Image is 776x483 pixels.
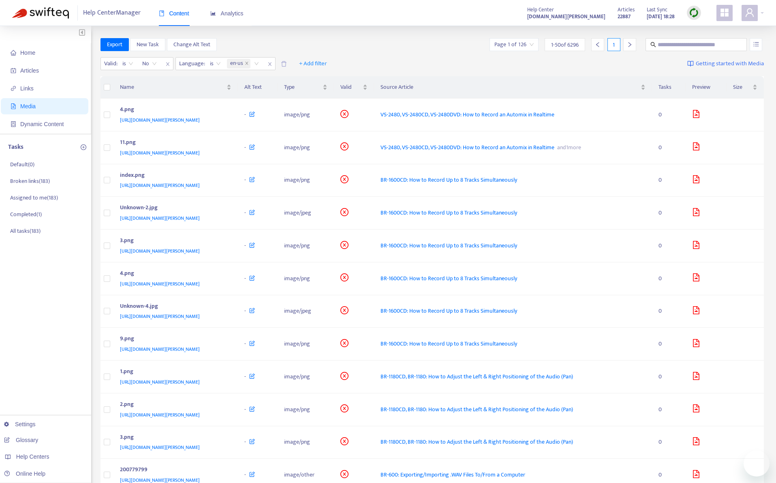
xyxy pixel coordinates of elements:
span: [URL][DOMAIN_NAME][PERSON_NAME] [120,443,200,451]
div: 0 [658,208,679,217]
span: file-image [692,339,700,347]
span: Help Center [527,5,554,14]
button: Change Alt Text [167,38,217,51]
span: file-image [692,273,700,281]
span: close-circle [340,273,348,281]
span: delete [281,61,287,67]
div: 0 [658,274,679,283]
span: [URL][DOMAIN_NAME][PERSON_NAME] [120,378,200,386]
span: close [245,61,249,66]
span: close [162,59,173,69]
span: file-image [692,306,700,314]
td: image/png [278,262,334,295]
span: unordered-list [753,41,759,47]
th: Valid [334,76,374,99]
span: Size [733,83,751,92]
span: Last Sync [647,5,667,14]
p: Tasks [8,142,24,152]
div: 4.png [120,105,229,116]
span: BR-1600CD: How to Record Up to 8 Tracks Simultaneously [381,208,517,217]
div: 3.png [120,433,229,443]
span: New Task [137,40,159,49]
div: 0 [658,110,679,119]
span: account-book [11,68,16,73]
span: - [244,470,246,479]
span: VS-2480, VS-2480CD, VS-2480DVD: How to Record an Automix in Realtime [381,110,554,119]
iframe: メッセージングウィンドウを開くボタン [744,451,770,477]
button: New Task [130,38,165,51]
span: - [244,306,246,316]
span: file-image [692,175,700,183]
span: en-us [230,59,243,69]
a: Getting started with Media [687,57,764,70]
th: Size [727,76,764,99]
span: file-image [692,110,700,118]
div: 2.png [120,400,229,410]
span: [URL][DOMAIN_NAME][PERSON_NAME] [120,411,200,419]
span: Type [284,83,321,92]
span: Valid : [101,58,119,70]
th: Preview [686,76,726,99]
a: Glossary [4,437,38,443]
img: image-link [687,60,694,67]
span: + Add filter [299,59,327,69]
span: - [244,405,246,414]
span: No [142,58,157,70]
div: 9.png [120,334,229,345]
img: sync.dc5367851b00ba804db3.png [689,8,699,18]
button: Export [100,38,129,51]
span: BR-1600CD: How to Record Up to 8 Tracks Simultaneously [381,241,517,250]
span: close-circle [340,142,348,150]
span: area-chart [210,11,216,16]
span: file-image [692,437,700,445]
span: Language : [176,58,206,70]
th: Alt Text [238,76,278,99]
div: Unknown-4.jpg [120,302,229,312]
span: Change Alt Text [173,40,210,49]
span: Help Center Manager [83,5,141,21]
div: 0 [658,470,679,479]
span: [URL][DOMAIN_NAME][PERSON_NAME] [120,149,200,157]
span: container [11,121,16,127]
span: file-image [11,103,16,109]
div: 1.png [120,367,229,378]
p: All tasks ( 183 ) [10,227,41,235]
span: Links [20,85,34,92]
div: 11.png [120,138,229,148]
span: close-circle [340,339,348,347]
div: 0 [658,372,679,381]
span: is [122,58,133,70]
span: - [244,110,246,119]
span: close-circle [340,404,348,412]
div: 0 [658,339,679,348]
span: file-image [692,470,700,478]
td: image/png [278,328,334,361]
span: file-image [692,372,700,380]
span: Content [159,10,189,17]
button: + Add filter [293,57,333,70]
span: BR-1600CD: How to Record Up to 8 Tracks Simultaneously [381,339,517,348]
span: BR-1180CD, BR-1180: How to Adjust the Left & Right Positioning of the Audio (Pan) [381,372,573,381]
div: 0 [658,176,679,185]
p: Completed ( 1 ) [10,210,42,219]
span: [URL][DOMAIN_NAME][PERSON_NAME] [120,116,200,124]
span: right [627,42,633,47]
span: book [159,11,165,16]
span: file-image [692,241,700,249]
span: close [265,59,275,69]
td: image/png [278,426,334,459]
span: left [595,42,601,47]
p: Default ( 0 ) [10,160,34,169]
span: - [244,437,246,447]
span: link [11,86,16,91]
span: Export [107,40,122,49]
a: [DOMAIN_NAME][PERSON_NAME] [527,12,605,21]
span: Articles [618,5,635,14]
div: 0 [658,405,679,414]
button: unordered-list [750,38,762,51]
p: Broken links ( 183 ) [10,177,50,185]
div: index.png [120,171,229,181]
span: BR-1600CD: How to Record Up to 8 Tracks Simultaneously [381,274,517,283]
span: - [244,143,246,152]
